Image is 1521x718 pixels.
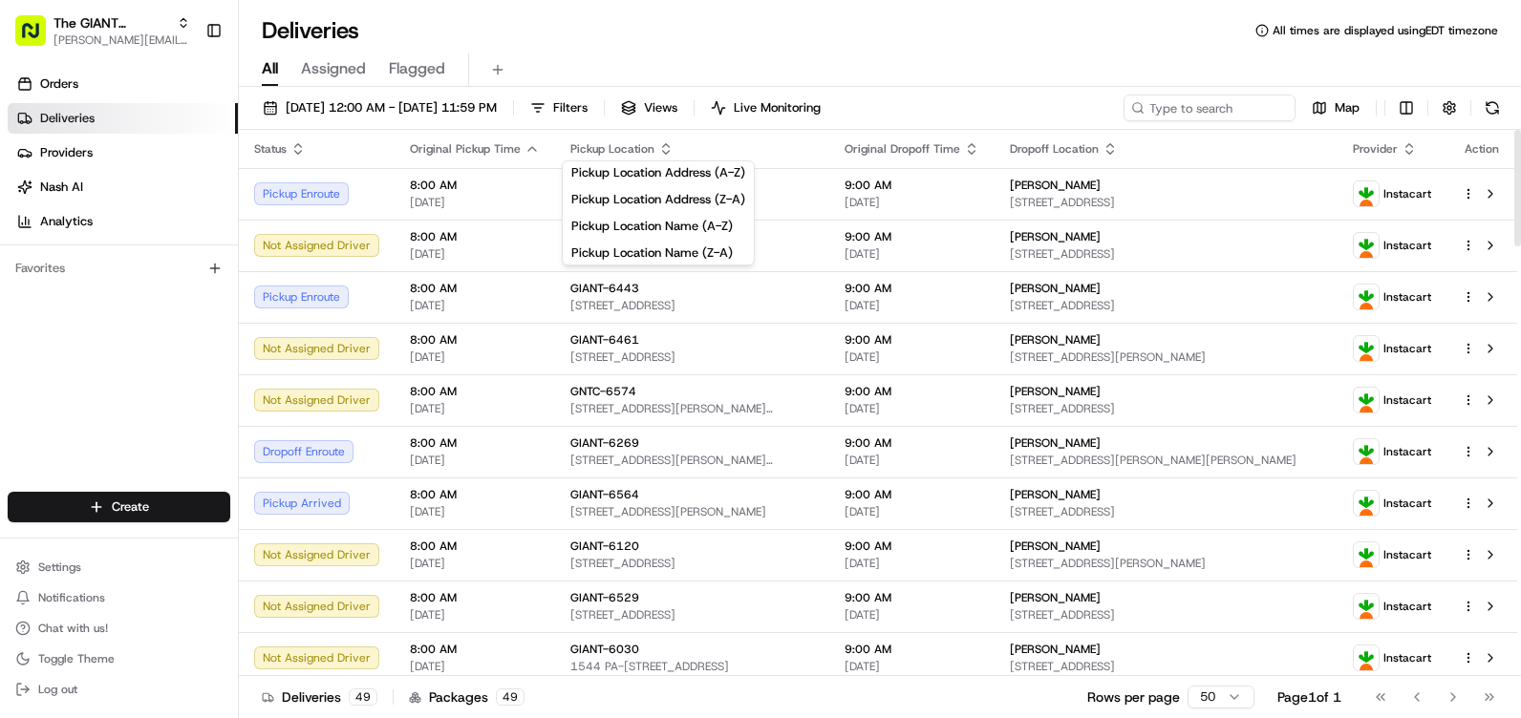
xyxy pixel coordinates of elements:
span: Pickup Location [570,141,654,157]
button: Live Monitoring [702,95,829,121]
span: [DATE] [410,401,540,416]
div: Packages [409,687,525,707]
button: [DATE] 12:00 AM - [DATE] 11:59 PM [254,95,505,121]
span: GIANT-6529 [570,590,639,605]
span: Instacart [1383,650,1431,665]
div: Favorites [8,253,230,284]
span: GIANT-6269 [570,435,639,451]
div: Start new chat [65,182,313,201]
button: [PERSON_NAME][EMAIL_ADDRESS][DOMAIN_NAME] [54,32,190,48]
span: [STREET_ADDRESS] [570,349,814,365]
button: The GIANT Company [54,13,169,32]
span: [DATE] [845,195,979,210]
span: [DATE] [410,659,540,674]
span: GIANT-6030 [570,642,639,657]
button: Settings [8,554,230,581]
img: profile_instacart_ahold_partner.png [1354,491,1379,516]
span: [PERSON_NAME] [1010,642,1101,657]
img: profile_instacart_ahold_partner.png [1354,439,1379,464]
button: Chat with us! [8,615,230,642]
span: GIANT-6461 [570,332,639,348]
button: Views [612,95,686,121]
span: Provider [1353,141,1398,157]
button: Notifications [8,584,230,611]
div: 49 [496,688,525,706]
span: Live Monitoring [734,99,821,116]
span: All times are displayed using EDT timezone [1273,23,1498,38]
span: 9:00 AM [845,178,979,193]
span: Original Dropoff Time [845,141,960,157]
span: All [262,57,278,80]
span: [DATE] [845,556,979,571]
a: Nash AI [8,172,238,202]
button: Pickup Location Address (Z-A) [563,188,754,211]
img: profile_instacart_ahold_partner.png [1354,388,1379,412]
span: Status [254,141,287,157]
button: Start new chat [325,188,348,211]
span: Settings [38,560,81,575]
img: 1736555255976-a54dd68f-1ca7-489b-9aae-adbdc363a1c4 [19,182,54,217]
button: Log out [8,676,230,703]
span: 8:00 AM [410,642,540,657]
span: Knowledge Base [38,277,146,296]
button: Refresh [1479,95,1506,121]
span: GNTC-6574 [570,384,636,399]
a: 📗Knowledge Base [11,269,154,304]
span: [DATE] [845,401,979,416]
span: GIANT-6564 [570,487,639,502]
a: 💻API Documentation [154,269,314,304]
span: [PERSON_NAME] [1010,229,1101,244]
span: 8:00 AM [410,229,540,244]
span: Instacart [1383,496,1431,511]
p: Welcome 👋 [19,76,348,107]
span: Log out [38,682,77,697]
img: profile_instacart_ahold_partner.png [1354,181,1379,206]
div: Action [1462,141,1502,157]
span: 9:00 AM [845,332,979,348]
span: 8:00 AM [410,538,540,554]
span: 8:00 AM [410,590,540,605]
span: [PERSON_NAME] [1010,281,1101,296]
span: [DATE] [845,453,979,468]
span: [DATE] [410,504,540,519]
a: Analytics [8,206,238,237]
span: Chat with us! [38,621,108,636]
span: 9:00 AM [845,435,979,451]
span: Instacart [1383,392,1431,408]
span: Map [1335,99,1360,116]
input: Clear [50,123,315,143]
a: Providers [8,137,238,168]
span: 8:00 AM [410,435,540,451]
span: Notifications [38,590,105,605]
span: Flagged [389,57,445,80]
span: 8:00 AM [410,178,540,193]
button: Map [1303,95,1368,121]
span: [PERSON_NAME] [1010,435,1101,451]
span: [DATE] [410,453,540,468]
a: Powered byPylon [135,323,231,338]
p: Rows per page [1087,687,1180,707]
span: 9:00 AM [845,487,979,502]
span: [PERSON_NAME] [1010,178,1101,193]
button: The GIANT Company[PERSON_NAME][EMAIL_ADDRESS][DOMAIN_NAME] [8,8,198,53]
span: [DATE] [845,659,979,674]
span: [STREET_ADDRESS] [570,298,814,313]
span: 9:00 AM [845,384,979,399]
span: Dropoff Location [1010,141,1099,157]
span: [STREET_ADDRESS][PERSON_NAME] [1010,556,1322,571]
button: Pickup Location Address (A-Z) [563,161,754,184]
span: Assigned [301,57,366,80]
span: [STREET_ADDRESS][PERSON_NAME][PERSON_NAME] [570,401,814,416]
span: 8:00 AM [410,487,540,502]
span: Instacart [1383,238,1431,253]
span: [PERSON_NAME] [1010,538,1101,554]
span: [DATE] [845,504,979,519]
span: 9:00 AM [845,281,979,296]
button: Pickup Location Name (Z-A) [563,242,754,264]
span: 9:00 AM [845,538,979,554]
span: Nash AI [40,179,83,196]
span: [PERSON_NAME] [1010,590,1101,605]
div: 💻 [161,279,177,294]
